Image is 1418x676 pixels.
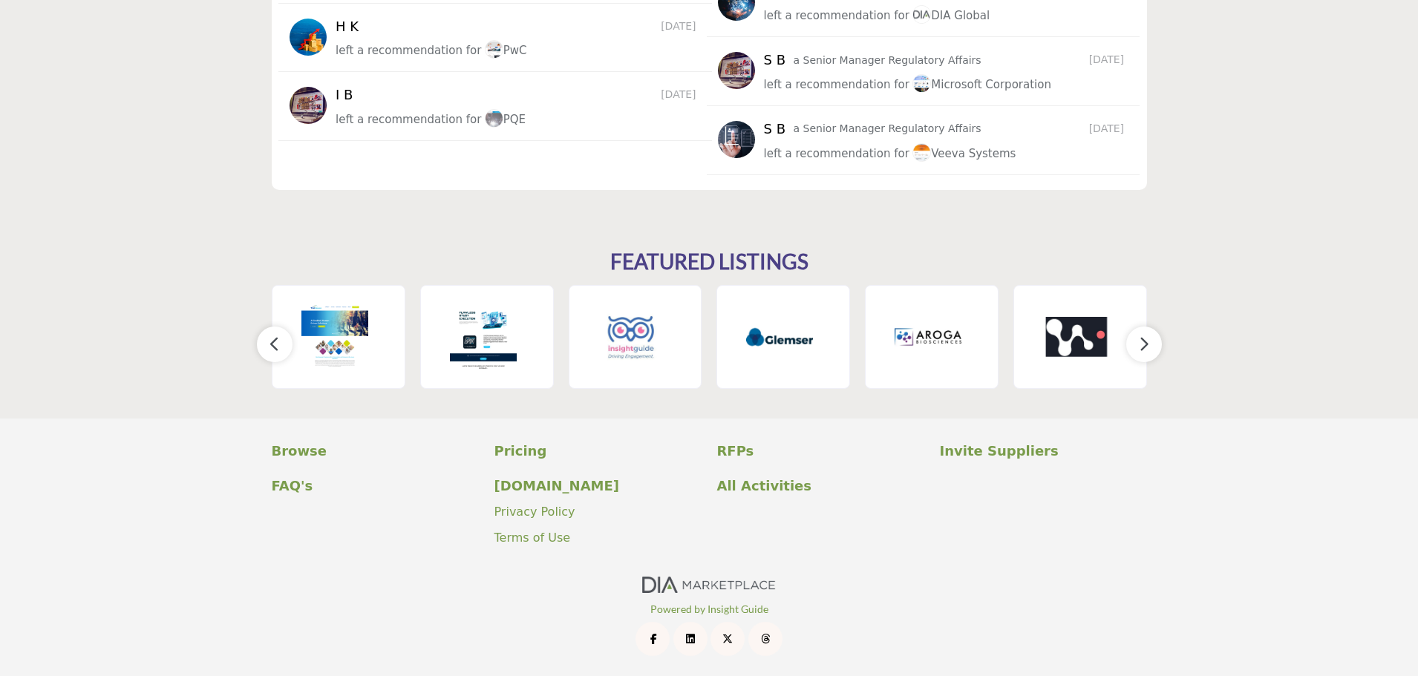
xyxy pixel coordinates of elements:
[748,622,782,656] a: Threads Link
[764,147,909,160] span: left a recommendation for
[485,40,503,59] img: image
[272,476,479,496] a: FAQ's
[912,143,931,162] img: image
[764,9,909,22] span: left a recommendation for
[336,87,362,103] h5: I B
[895,303,961,370] img: Aroga Biosciences
[598,303,665,370] img: Insight Guide
[290,87,327,124] img: avtar-image
[1089,121,1128,137] span: [DATE]
[912,74,931,93] img: image
[642,577,776,593] img: No Site Logo
[940,441,1147,461] a: Invite Suppliers
[912,76,1051,94] a: imageMicrosoft Corporation
[494,441,702,461] a: Pricing
[912,5,931,24] img: image
[494,531,571,545] a: Terms of Use
[764,52,790,68] h5: S B
[272,441,479,461] a: Browse
[494,505,575,519] a: Privacy Policy
[912,145,1016,163] a: imageVeeva Systems
[336,113,481,126] span: left a recommendation for
[485,44,527,57] span: PwC
[912,78,1051,91] span: Microsoft Corporation
[661,87,700,102] span: [DATE]
[650,603,768,615] a: Powered by Insight Guide
[485,42,527,60] a: imagePwC
[1043,303,1110,370] img: Weave
[794,53,981,68] p: a Senior Manager Regulatory Affairs
[718,121,755,158] img: avtar-image
[1089,52,1128,68] span: [DATE]
[636,622,670,656] a: Facebook Link
[661,19,700,34] span: [DATE]
[764,78,909,91] span: left a recommendation for
[485,113,526,126] span: PQE
[764,121,790,137] h5: S B
[450,303,517,370] img: ProofPilot
[912,7,990,25] a: imageDIA Global
[485,111,526,129] a: imagePQE
[301,303,368,370] img: TrialAssure
[912,147,1016,160] span: Veeva Systems
[336,44,481,57] span: left a recommendation for
[610,249,808,275] h2: FEATURED LISTINGS
[717,441,924,461] a: RFPs
[673,622,708,656] a: LinkedIn Link
[912,9,990,22] span: DIA Global
[718,52,755,89] img: avtar-image
[710,622,745,656] a: Twitter Link
[746,303,813,370] img: Glemser Technologies
[290,19,327,56] img: avtar-image
[336,19,362,35] h5: H K
[485,109,503,128] img: image
[494,476,702,496] a: [DOMAIN_NAME]
[794,121,981,137] p: a Senior Manager Regulatory Affairs
[717,476,924,496] a: All Activities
